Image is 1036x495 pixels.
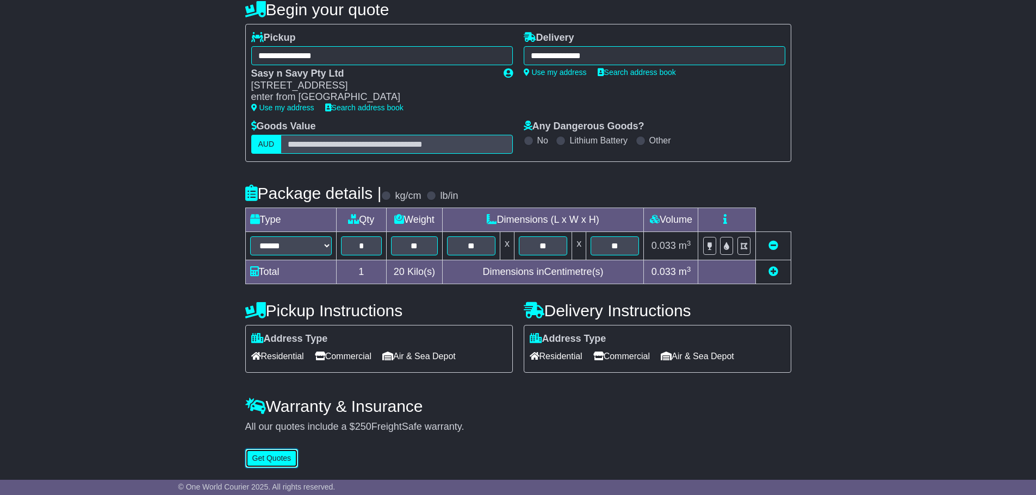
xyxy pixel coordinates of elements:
[251,103,314,112] a: Use my address
[679,240,691,251] span: m
[395,190,421,202] label: kg/cm
[245,184,382,202] h4: Package details |
[569,135,628,146] label: Lithium Battery
[652,240,676,251] span: 0.033
[178,483,336,491] span: © One World Courier 2025. All rights reserved.
[524,121,644,133] label: Any Dangerous Goods?
[652,266,676,277] span: 0.033
[593,348,650,365] span: Commercial
[572,232,586,260] td: x
[382,348,456,365] span: Air & Sea Depot
[530,333,606,345] label: Address Type
[524,68,587,77] a: Use my address
[251,333,328,345] label: Address Type
[649,135,671,146] label: Other
[768,240,778,251] a: Remove this item
[679,266,691,277] span: m
[245,260,336,284] td: Total
[687,239,691,247] sup: 3
[524,32,574,44] label: Delivery
[644,208,698,232] td: Volume
[598,68,676,77] a: Search address book
[245,302,513,319] h4: Pickup Instructions
[245,208,336,232] td: Type
[251,80,493,92] div: [STREET_ADDRESS]
[251,91,493,103] div: enter from [GEOGRAPHIC_DATA]
[251,32,296,44] label: Pickup
[245,1,791,18] h4: Begin your quote
[440,190,458,202] label: lb/in
[315,348,371,365] span: Commercial
[251,348,304,365] span: Residential
[245,421,791,433] div: All our quotes include a $ FreightSafe warranty.
[336,208,387,232] td: Qty
[524,302,791,319] h4: Delivery Instructions
[768,266,778,277] a: Add new item
[530,348,582,365] span: Residential
[442,260,644,284] td: Dimensions in Centimetre(s)
[245,397,791,415] h4: Warranty & Insurance
[251,121,316,133] label: Goods Value
[355,421,371,432] span: 250
[251,68,493,80] div: Sasy n Savy Pty Ltd
[442,208,644,232] td: Dimensions (L x W x H)
[394,266,405,277] span: 20
[387,208,443,232] td: Weight
[325,103,404,112] a: Search address book
[687,265,691,273] sup: 3
[336,260,387,284] td: 1
[661,348,734,365] span: Air & Sea Depot
[500,232,514,260] td: x
[537,135,548,146] label: No
[387,260,443,284] td: Kilo(s)
[245,449,299,468] button: Get Quotes
[251,135,282,154] label: AUD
